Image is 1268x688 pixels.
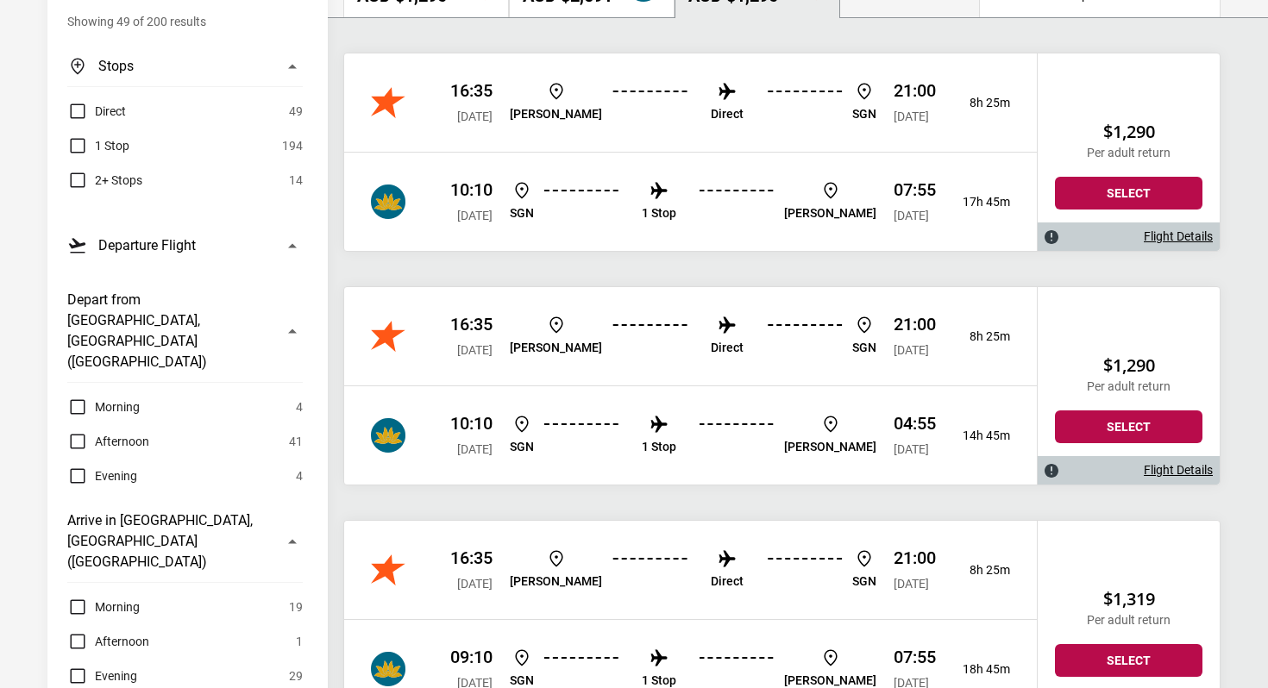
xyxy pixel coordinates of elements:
h3: Stops [98,56,134,77]
span: 1 Stop [95,135,129,156]
p: Per adult return [1055,613,1202,628]
h3: Departure Flight [98,235,196,256]
label: Morning [67,397,140,417]
p: 8h 25m [950,563,1010,578]
h2: $1,290 [1055,122,1202,142]
p: [PERSON_NAME] [510,574,602,589]
div: Flight Details [1038,222,1220,251]
span: 194 [282,135,303,156]
button: Depart from [GEOGRAPHIC_DATA], [GEOGRAPHIC_DATA] ([GEOGRAPHIC_DATA]) [67,279,303,383]
p: Direct [711,574,744,589]
label: 2+ Stops [67,170,142,191]
p: [PERSON_NAME] [784,206,876,221]
div: Jetstar 16:35 [DATE] [PERSON_NAME] Direct SGN 21:00 [DATE] 8h 25mVietnam Airlines 10:10 [DATE] SG... [344,53,1037,251]
p: 07:55 [894,647,936,667]
p: 1 Stop [642,206,676,221]
label: Evening [67,666,137,686]
h2: $1,290 [1055,355,1202,376]
span: [DATE] [457,109,493,123]
button: Select [1055,644,1202,677]
button: Departure Flight [67,225,303,266]
p: Direct [711,341,744,355]
p: Direct [711,107,744,122]
span: 19 [289,597,303,617]
p: [PERSON_NAME] [510,107,602,122]
p: SGN [852,107,876,122]
span: 2+ Stops [95,170,142,191]
label: Direct [67,101,126,122]
img: Vietnam Airlines [371,652,405,686]
div: Jetstar 16:35 [DATE] [PERSON_NAME] Direct SGN 21:00 [DATE] 8h 25mVietnam Airlines 10:10 [DATE] SG... [344,287,1037,485]
h3: Depart from [GEOGRAPHIC_DATA], [GEOGRAPHIC_DATA] ([GEOGRAPHIC_DATA]) [67,290,272,372]
label: 1 Stop [67,135,129,156]
span: Morning [95,397,140,417]
p: [PERSON_NAME] [784,440,876,454]
label: Morning [67,597,140,617]
p: 1 Stop [642,440,676,454]
img: Jetstar [371,319,405,353]
p: Per adult return [1055,146,1202,160]
span: Direct [95,101,126,122]
button: Arrive in [GEOGRAPHIC_DATA], [GEOGRAPHIC_DATA] ([GEOGRAPHIC_DATA]) [67,500,303,583]
p: [PERSON_NAME] [784,673,876,688]
span: Morning [95,597,140,617]
p: Per adult return [1055,379,1202,394]
button: Select [1055,410,1202,443]
span: 1 [296,631,303,652]
span: 29 [289,666,303,686]
p: SGN [510,440,534,454]
p: SGN [852,341,876,355]
img: Jetstar [371,553,405,587]
h3: Arrive in [GEOGRAPHIC_DATA], [GEOGRAPHIC_DATA] ([GEOGRAPHIC_DATA]) [67,510,272,572]
p: 16:35 [450,80,493,101]
span: Afternoon [95,431,149,452]
img: Jetstar [371,85,405,120]
p: SGN [852,574,876,589]
p: 8h 25m [950,96,1010,110]
span: [DATE] [894,577,929,591]
button: Stops [67,46,303,87]
p: 07:55 [894,179,936,200]
p: 21:00 [894,80,936,101]
span: [DATE] [894,442,929,456]
p: [PERSON_NAME] [510,341,602,355]
span: [DATE] [457,209,493,222]
p: 8h 25m [950,329,1010,344]
h2: $1,319 [1055,589,1202,610]
span: Afternoon [95,631,149,652]
p: 09:10 [450,647,493,667]
a: Flight Details [1144,229,1213,244]
p: 16:35 [450,314,493,335]
p: 21:00 [894,547,936,568]
label: Afternoon [67,631,149,652]
span: 4 [296,466,303,486]
a: Flight Details [1144,463,1213,478]
span: [DATE] [457,343,493,357]
span: 49 [289,101,303,122]
p: 10:10 [450,179,493,200]
span: 4 [296,397,303,417]
span: Evening [95,466,137,486]
span: [DATE] [894,343,929,357]
p: Showing 49 of 200 results [67,11,303,32]
span: [DATE] [894,209,929,222]
p: 1 Stop [642,673,676,688]
p: 04:55 [894,413,936,434]
p: 10:10 [450,413,493,434]
img: Vietnam Airlines [371,185,405,219]
p: SGN [510,673,534,688]
div: Flight Details [1038,456,1220,485]
p: 17h 45m [950,195,1010,210]
img: Vietnam Airlines [371,418,405,453]
span: [DATE] [457,442,493,456]
p: 14h 45m [950,428,1010,443]
span: 41 [289,431,303,452]
p: 21:00 [894,314,936,335]
p: SGN [510,206,534,221]
span: 14 [289,170,303,191]
p: 18h 45m [950,662,1010,677]
p: 16:35 [450,547,493,568]
button: Select [1055,177,1202,210]
span: [DATE] [894,109,929,123]
label: Evening [67,466,137,486]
